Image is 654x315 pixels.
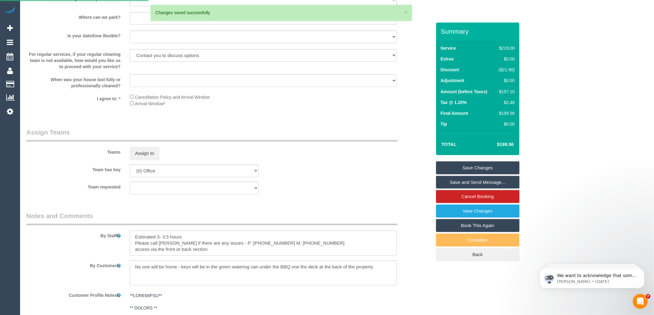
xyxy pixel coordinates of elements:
a: Book This Again [436,219,520,232]
label: By Staff [22,230,125,239]
label: Final Amount [441,110,468,116]
a: Back [436,248,520,261]
div: ($21.90) [496,67,515,73]
label: I agree to: * [22,93,125,102]
div: $0.00 [496,56,515,62]
a: View Changes [436,205,520,218]
label: Extras [441,56,454,62]
label: Teams [22,147,125,155]
div: $197.10 [496,89,515,95]
label: Customer Profile Notes [22,290,125,298]
label: Is your date/time flexible? [22,31,125,39]
img: Automaid Logo [4,6,16,15]
span: Cancellation Policy and Arrival Window [135,94,210,99]
div: $0.00 [496,77,515,84]
label: For regular services, if your regular cleaning team is not available, how would you like us to pr... [22,49,125,70]
p: Message from Ellie, sent 2w ago [27,24,107,29]
strong: Total [442,142,457,147]
div: $0.00 [496,121,515,127]
div: $2.46 [496,99,515,106]
h3: Summary [441,28,516,35]
label: Team has key [22,164,125,173]
span: Arrival Window* [135,101,165,106]
label: Tax @ 1.25% [441,99,467,106]
button: × [404,9,408,15]
label: Service [441,45,456,51]
label: Where can we park? [22,12,125,20]
span: We want to acknowledge that some users may be experiencing lag or slower performance in our softw... [27,18,106,102]
legend: Notes and Comments [26,211,397,225]
label: Tip [441,121,447,127]
a: Save Changes [436,161,520,174]
label: Team requested [22,182,125,190]
label: Adjustment [441,77,465,84]
div: $199.56 [496,110,515,116]
iframe: Intercom live chat [633,294,648,309]
label: When was your house last fully or professionally cleaned? [22,74,125,89]
a: Cancel Booking [436,190,520,203]
h4: $199.56 [478,142,514,147]
div: $219.00 [496,45,515,51]
span: 7 [646,294,651,299]
a: Save and Send Message... [436,176,520,189]
div: Changes saved successfully [155,10,407,16]
label: Discount [441,67,459,73]
legend: Assign Teams [26,128,397,142]
iframe: Intercom notifications message [530,255,654,298]
label: Amount (before Taxes) [441,89,487,95]
label: By Customer [22,260,125,269]
button: Assign to [130,147,159,160]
